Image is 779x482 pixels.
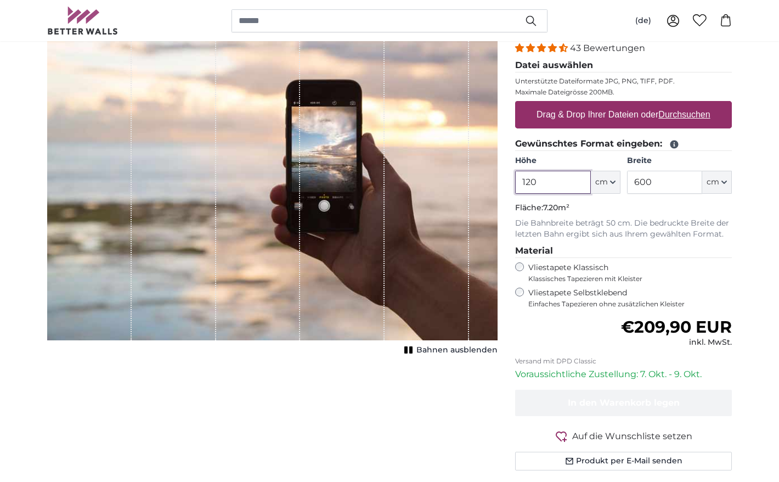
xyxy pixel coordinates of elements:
span: Bahnen ausblenden [416,345,498,356]
legend: Datei auswählen [515,59,732,72]
p: Voraussichtliche Zustellung: 7. Okt. - 9. Okt. [515,368,732,381]
p: Unterstützte Dateiformate JPG, PNG, TIFF, PDF. [515,77,732,86]
p: Maximale Dateigrösse 200MB. [515,88,732,97]
span: 7.20m² [543,203,569,212]
button: Bahnen ausblenden [401,343,498,358]
button: Auf die Wunschliste setzen [515,429,732,443]
legend: Gewünschtes Format eingeben: [515,137,732,151]
p: Die Bahnbreite beträgt 50 cm. Die bedruckte Breite der letzten Bahn ergibt sich aus Ihrem gewählt... [515,218,732,240]
span: Einfaches Tapezieren ohne zusätzlichen Kleister [528,300,732,309]
legend: Material [515,244,732,258]
button: cm [591,171,620,194]
button: (de) [626,11,660,31]
span: In den Warenkorb legen [568,397,680,408]
u: Durchsuchen [659,110,710,119]
div: 1 of 1 [47,2,498,358]
button: cm [702,171,732,194]
img: Betterwalls [47,7,118,35]
span: cm [707,177,719,188]
label: Vliestapete Selbstklebend [528,288,732,309]
span: cm [595,177,608,188]
div: inkl. MwSt. [621,337,732,348]
span: Auf die Wunschliste setzen [572,430,692,443]
button: Produkt per E-Mail senden [515,452,732,470]
p: Fläche: [515,203,732,214]
label: Breite [627,155,732,166]
p: Versand mit DPD Classic [515,357,732,366]
span: €209,90 EUR [621,317,732,337]
label: Höhe [515,155,620,166]
label: Vliestapete Klassisch [528,262,722,283]
label: Drag & Drop Ihrer Dateien oder [532,104,715,126]
span: 43 Bewertungen [570,43,645,53]
span: 4.40 stars [515,43,570,53]
span: Klassisches Tapezieren mit Kleister [528,274,722,283]
button: In den Warenkorb legen [515,390,732,416]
